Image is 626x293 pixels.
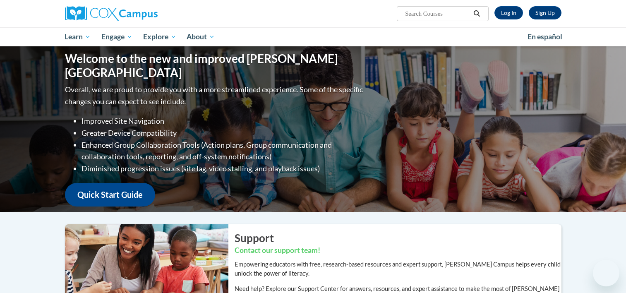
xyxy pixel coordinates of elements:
[101,32,132,42] span: Engage
[470,9,483,19] button: Search
[593,260,619,286] iframe: Button to launch messaging window
[65,6,222,21] a: Cox Campus
[181,27,220,46] a: About
[65,32,91,42] span: Learn
[65,183,155,207] a: Quick Start Guide
[65,52,365,79] h1: Welcome to the new and improved [PERSON_NAME][GEOGRAPHIC_DATA]
[187,32,215,42] span: About
[494,6,523,19] a: Log In
[528,32,562,41] span: En español
[82,127,365,139] li: Greater Device Compatibility
[235,231,561,245] h2: Support
[138,27,182,46] a: Explore
[143,32,176,42] span: Explore
[529,6,561,19] a: Register
[82,115,365,127] li: Improved Site Navigation
[235,245,561,256] h3: Contact our support team!
[404,9,470,19] input: Search Courses
[65,84,365,108] p: Overall, we are proud to provide you with a more streamlined experience. Some of the specific cha...
[65,6,158,21] img: Cox Campus
[522,28,568,46] a: En español
[82,139,365,163] li: Enhanced Group Collaboration Tools (Action plans, Group communication and collaboration tools, re...
[235,260,561,278] p: Empowering educators with free, research-based resources and expert support, [PERSON_NAME] Campus...
[60,27,96,46] a: Learn
[53,27,574,46] div: Main menu
[96,27,138,46] a: Engage
[82,163,365,175] li: Diminished progression issues (site lag, video stalling, and playback issues)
